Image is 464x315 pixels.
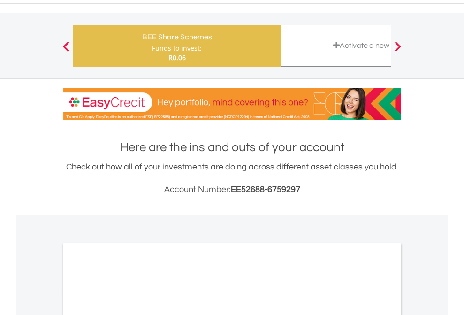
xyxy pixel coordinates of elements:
[63,183,401,196] h3: Account Number:
[79,31,275,44] div: BEE Share Schemes
[388,46,407,55] button: Next
[63,161,401,196] div: Check out how all of your investments are doing across different asset classes you hold.
[57,46,76,55] button: Previous
[231,185,300,194] span: EE52688-6759297
[63,88,401,120] img: EasyCredit Promotion Banner
[168,53,186,62] span: R0.06
[63,139,401,156] h1: Here are the ins and outs of your account
[152,44,202,53] div: Funds to invest:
